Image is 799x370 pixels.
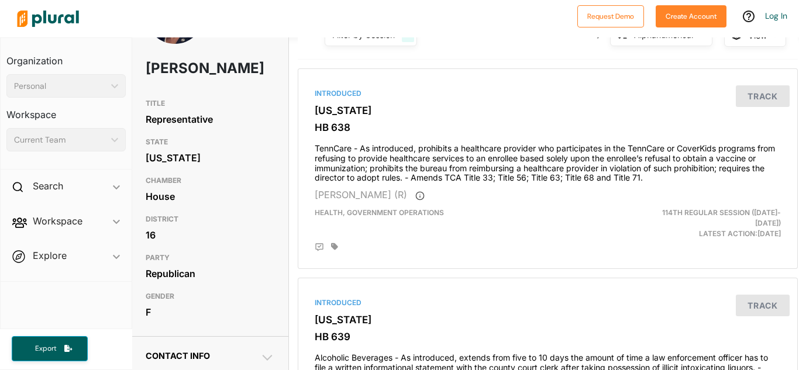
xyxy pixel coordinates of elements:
[146,51,223,86] h1: [PERSON_NAME]
[577,5,644,27] button: Request Demo
[656,5,726,27] button: Create Account
[315,298,781,308] div: Introduced
[146,174,274,188] h3: CHAMBER
[27,344,64,354] span: Export
[315,138,781,183] h4: TennCare - As introduced, prohibits a healthcare provider who participates in the TennCare or Cov...
[146,149,274,167] div: [US_STATE]
[33,179,63,192] h2: Search
[656,9,726,22] a: Create Account
[331,243,338,251] div: Add tags
[736,85,790,107] button: Track
[736,295,790,316] button: Track
[146,135,274,149] h3: STATE
[6,98,126,123] h3: Workspace
[628,208,790,239] div: Latest Action: [DATE]
[315,331,781,343] h3: HB 639
[146,96,274,110] h3: TITLE
[315,122,781,133] h3: HB 638
[315,243,324,252] div: Add Position Statement
[146,188,274,205] div: House
[315,189,407,200] span: [PERSON_NAME] (R)
[146,289,274,303] h3: GENDER
[315,105,781,116] h3: [US_STATE]
[6,44,126,70] h3: Organization
[315,208,444,217] span: Health, Government Operations
[146,110,274,128] div: Representative
[146,265,274,282] div: Republican
[765,11,787,21] a: Log In
[146,303,274,321] div: F
[315,314,781,326] h3: [US_STATE]
[146,351,210,361] span: Contact Info
[146,212,274,226] h3: DISTRICT
[12,336,88,361] button: Export
[14,134,106,146] div: Current Team
[146,226,274,244] div: 16
[662,208,781,227] span: 114th Regular Session ([DATE]-[DATE])
[577,9,644,22] a: Request Demo
[14,80,106,92] div: Personal
[146,251,274,265] h3: PARTY
[315,88,781,99] div: Introduced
